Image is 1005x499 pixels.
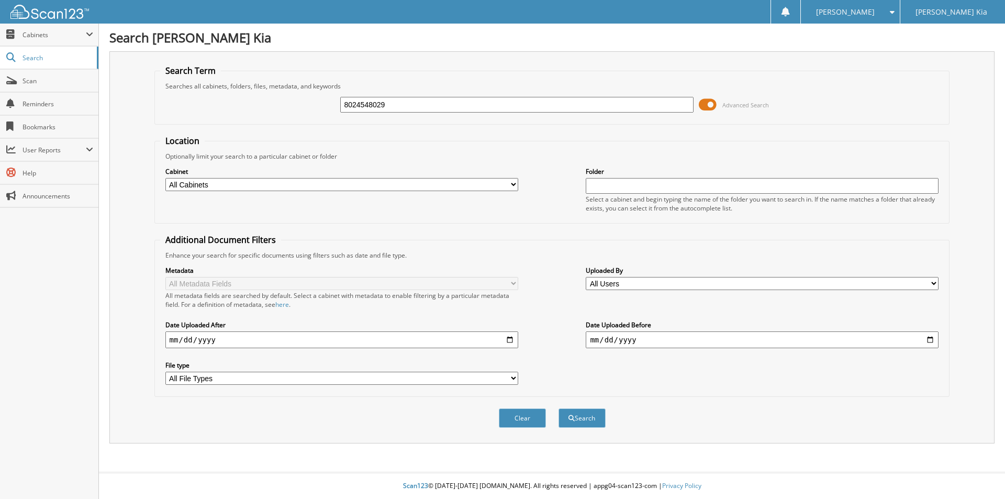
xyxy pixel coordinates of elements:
[662,481,701,490] a: Privacy Policy
[403,481,428,490] span: Scan123
[160,234,281,246] legend: Additional Document Filters
[165,266,518,275] label: Metadata
[160,251,944,260] div: Enhance your search for specific documents using filters such as date and file type.
[23,99,93,108] span: Reminders
[160,152,944,161] div: Optionally limit your search to a particular cabinet or folder
[10,5,89,19] img: scan123-logo-white.svg
[953,449,1005,499] iframe: Chat Widget
[275,300,289,309] a: here
[915,9,987,15] span: [PERSON_NAME] Kia
[586,331,939,348] input: end
[165,320,518,329] label: Date Uploaded After
[165,361,518,370] label: File type
[722,101,769,109] span: Advanced Search
[165,331,518,348] input: start
[23,123,93,131] span: Bookmarks
[586,320,939,329] label: Date Uploaded Before
[23,53,92,62] span: Search
[165,291,518,309] div: All metadata fields are searched by default. Select a cabinet with metadata to enable filtering b...
[559,408,606,428] button: Search
[586,167,939,176] label: Folder
[109,29,995,46] h1: Search [PERSON_NAME] Kia
[586,266,939,275] label: Uploaded By
[816,9,875,15] span: [PERSON_NAME]
[23,192,93,201] span: Announcements
[23,146,86,154] span: User Reports
[23,169,93,178] span: Help
[586,195,939,213] div: Select a cabinet and begin typing the name of the folder you want to search in. If the name match...
[160,82,944,91] div: Searches all cabinets, folders, files, metadata, and keywords
[23,30,86,39] span: Cabinets
[160,135,205,147] legend: Location
[165,167,518,176] label: Cabinet
[99,473,1005,499] div: © [DATE]-[DATE] [DOMAIN_NAME]. All rights reserved | appg04-scan123-com |
[160,65,221,76] legend: Search Term
[499,408,546,428] button: Clear
[23,76,93,85] span: Scan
